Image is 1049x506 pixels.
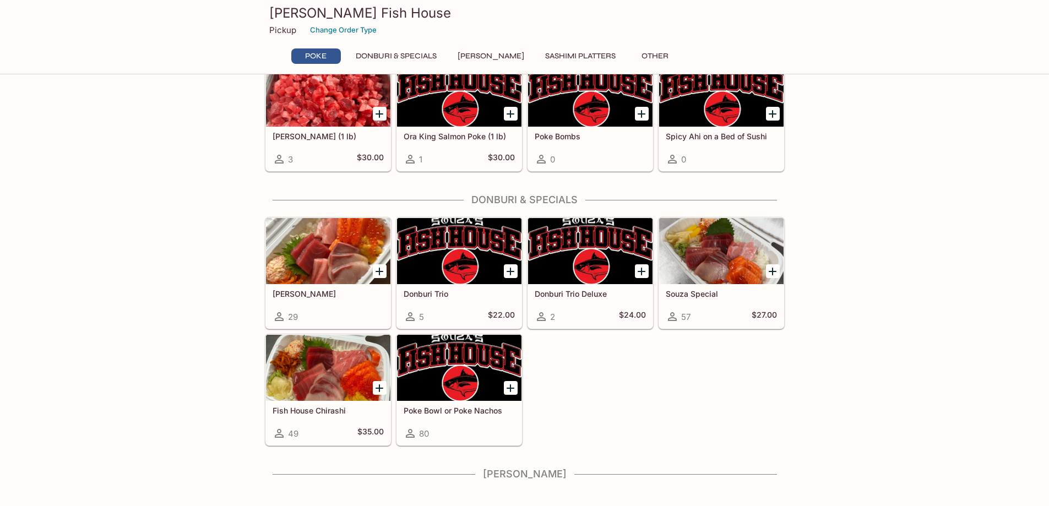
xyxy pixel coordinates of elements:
h4: Donburi & Specials [265,194,785,206]
h5: $35.00 [357,427,384,440]
button: Add Poke Bombs [635,107,649,121]
span: 57 [681,312,691,322]
h5: $30.00 [488,153,515,166]
h5: [PERSON_NAME] [273,289,384,298]
button: Add Donburi Trio Deluxe [635,264,649,278]
a: Ora King Salmon Poke (1 lb)1$30.00 [396,60,522,171]
div: Ahi Poke (1 lb) [266,61,390,127]
h5: $22.00 [488,310,515,323]
div: Souza Special [659,218,784,284]
a: [PERSON_NAME]29 [265,217,391,329]
div: Poke Bowl or Poke Nachos [397,335,521,401]
h5: $30.00 [357,153,384,166]
h4: [PERSON_NAME] [265,468,785,480]
h3: [PERSON_NAME] Fish House [269,4,780,21]
div: Donburi Trio Deluxe [528,218,653,284]
a: Spicy Ahi on a Bed of Sushi0 [659,60,784,171]
button: Change Order Type [305,21,382,39]
span: 80 [419,428,429,439]
button: Add Spicy Ahi on a Bed of Sushi [766,107,780,121]
span: 0 [681,154,686,165]
div: Donburi Trio [397,218,521,284]
div: Poke Bombs [528,61,653,127]
h5: Souza Special [666,289,777,298]
h5: $24.00 [619,310,646,323]
span: 3 [288,154,293,165]
button: Add Ahi Poke (1 lb) [373,107,387,121]
div: Ora King Salmon Poke (1 lb) [397,61,521,127]
a: Fish House Chirashi49$35.00 [265,334,391,445]
a: Donburi Trio Deluxe2$24.00 [528,217,653,329]
span: 2 [550,312,555,322]
a: Poke Bowl or Poke Nachos80 [396,334,522,445]
span: 1 [419,154,422,165]
button: Add Poke Bowl or Poke Nachos [504,381,518,395]
a: Donburi Trio5$22.00 [396,217,522,329]
span: 49 [288,428,298,439]
h5: Poke Bowl or Poke Nachos [404,406,515,415]
h5: $27.00 [752,310,777,323]
h5: Ora King Salmon Poke (1 lb) [404,132,515,141]
a: Poke Bombs0 [528,60,653,171]
div: Sashimi Donburis [266,218,390,284]
button: Poke [291,48,341,64]
h5: Donburi Trio [404,289,515,298]
a: [PERSON_NAME] (1 lb)3$30.00 [265,60,391,171]
div: Spicy Ahi on a Bed of Sushi [659,61,784,127]
h5: Poke Bombs [535,132,646,141]
button: Donburi & Specials [350,48,443,64]
button: Add Fish House Chirashi [373,381,387,395]
button: [PERSON_NAME] [452,48,530,64]
h5: Fish House Chirashi [273,406,384,415]
button: Add Ora King Salmon Poke (1 lb) [504,107,518,121]
div: Fish House Chirashi [266,335,390,401]
button: Add Sashimi Donburis [373,264,387,278]
button: Add Souza Special [766,264,780,278]
a: Souza Special57$27.00 [659,217,784,329]
button: Add Donburi Trio [504,264,518,278]
h5: [PERSON_NAME] (1 lb) [273,132,384,141]
h5: Donburi Trio Deluxe [535,289,646,298]
span: 0 [550,154,555,165]
span: 5 [419,312,424,322]
button: Other [631,48,680,64]
span: 29 [288,312,298,322]
button: Sashimi Platters [539,48,622,64]
p: Pickup [269,25,296,35]
h5: Spicy Ahi on a Bed of Sushi [666,132,777,141]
